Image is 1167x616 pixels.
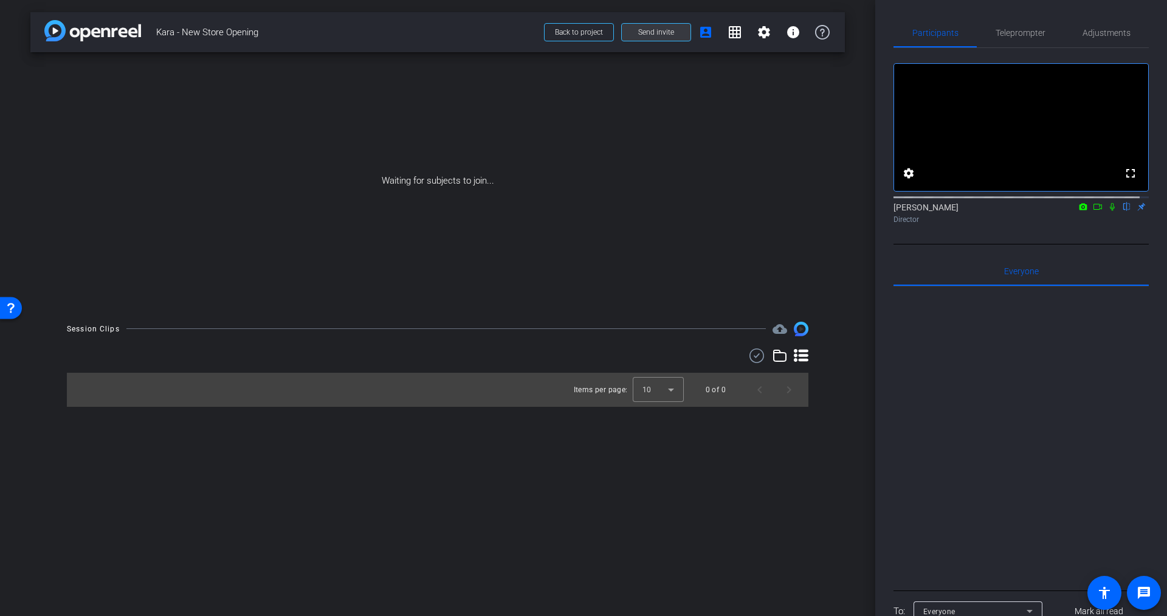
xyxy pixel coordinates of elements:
mat-icon: accessibility [1097,586,1112,600]
span: Teleprompter [996,29,1045,37]
span: Back to project [555,28,603,36]
button: Next page [774,375,804,404]
span: Everyone [923,607,955,616]
button: Back to project [544,23,614,41]
img: Session clips [794,322,808,336]
mat-icon: message [1137,586,1151,600]
div: 0 of 0 [706,384,726,396]
span: Send invite [638,27,674,37]
mat-icon: cloud_upload [773,322,787,336]
img: app-logo [44,20,141,41]
span: Participants [912,29,959,37]
mat-icon: info [786,25,800,40]
div: Session Clips [67,323,120,335]
mat-icon: settings [757,25,771,40]
span: Adjustments [1083,29,1131,37]
span: Kara - New Store Opening [156,20,537,44]
mat-icon: fullscreen [1123,166,1138,181]
mat-icon: account_box [698,25,713,40]
span: Destinations for your clips [773,322,787,336]
div: Director [893,214,1149,225]
mat-icon: grid_on [728,25,742,40]
mat-icon: settings [901,166,916,181]
button: Previous page [745,375,774,404]
button: Send invite [621,23,691,41]
div: [PERSON_NAME] [893,201,1149,225]
span: Everyone [1004,267,1039,275]
div: Items per page: [574,384,628,396]
div: Waiting for subjects to join... [30,52,845,310]
mat-icon: flip [1120,201,1134,212]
